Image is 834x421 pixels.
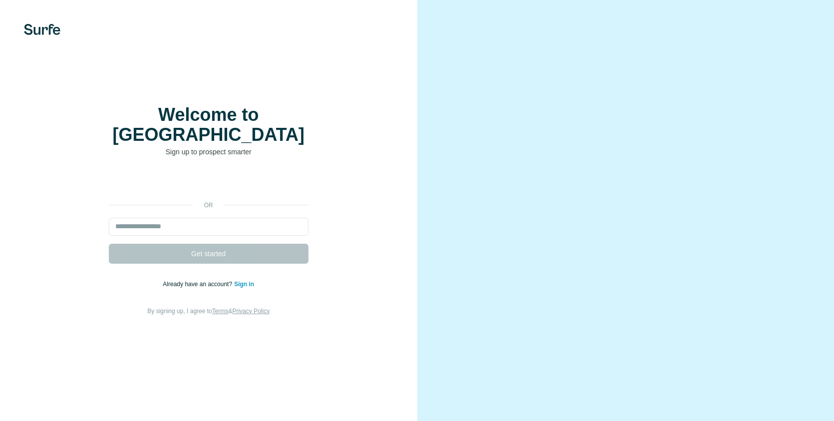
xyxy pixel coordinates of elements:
[104,172,313,194] iframe: Sign in with Google Button
[24,24,60,35] img: Surfe's logo
[212,308,229,315] a: Terms
[232,308,270,315] a: Privacy Policy
[109,105,308,145] h1: Welcome to [GEOGRAPHIC_DATA]
[109,147,308,157] p: Sign up to prospect smarter
[629,10,824,147] iframe: Sign in with Google Dialog
[163,281,234,288] span: Already have an account?
[109,172,308,194] div: Sign in with Google. Opens in new tab
[147,308,270,315] span: By signing up, I agree to &
[193,201,225,210] p: or
[234,281,254,288] a: Sign in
